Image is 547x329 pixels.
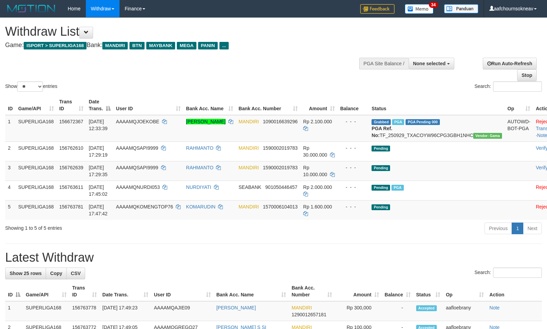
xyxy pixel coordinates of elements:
span: MANDIRI [239,145,259,151]
h1: Latest Withdraw [5,251,542,264]
th: Game/API: activate to sort column ascending [23,282,69,301]
span: [DATE] 17:29:35 [89,165,108,177]
td: SUPERLIGA168 [15,115,57,142]
span: ISPORT > SUPERLIGA168 [24,42,87,49]
span: MANDIRI [102,42,128,49]
div: PGA Site Balance / [359,58,409,69]
a: Next [523,223,542,234]
input: Search: [493,268,542,278]
span: Pending [372,146,390,151]
a: RAHMANTO [186,145,214,151]
span: 34 [429,2,438,8]
th: Amount: activate to sort column ascending [335,282,381,301]
div: - - - [340,118,366,125]
a: NURDIYATI [186,184,211,190]
th: Balance [338,95,369,115]
span: 156763611 [59,184,83,190]
th: Trans ID: activate to sort column ascending [69,282,100,301]
th: User ID: activate to sort column ascending [113,95,183,115]
a: [PERSON_NAME] [216,305,256,310]
span: Copy 901050446457 to clipboard [265,184,297,190]
span: MANDIRI [239,204,259,209]
span: CSV [71,271,81,276]
th: Balance: activate to sort column ascending [382,282,413,301]
a: Copy [46,268,67,279]
th: Op: activate to sort column ascending [443,282,487,301]
select: Showentries [17,81,43,92]
td: 1 [5,115,15,142]
a: [PERSON_NAME] [186,119,226,124]
label: Search: [475,81,542,92]
td: 156763778 [69,301,100,321]
span: Vendor URL: https://trx31.1velocity.biz [473,133,502,139]
span: Rp 2.000.000 [303,184,332,190]
th: Amount: activate to sort column ascending [300,95,338,115]
img: MOTION_logo.png [5,3,57,14]
td: 4 [5,181,15,200]
td: Rp 300,000 [335,301,381,321]
input: Search: [493,81,542,92]
b: PGA Ref. No: [372,126,392,138]
td: AUTOWD-BOT-PGA [505,115,533,142]
span: Copy 1290012657181 to clipboard [292,312,326,317]
td: SUPERLIGA168 [15,161,57,181]
th: Bank Acc. Name: activate to sort column ascending [214,282,289,301]
span: Rp 1.600.000 [303,204,332,209]
span: Accepted [416,305,437,311]
img: Feedback.jpg [360,4,395,14]
a: RAHMANTO [186,165,214,170]
div: - - - [340,203,366,210]
td: SUPERLIGA168 [15,181,57,200]
th: ID: activate to sort column descending [5,282,23,301]
div: - - - [340,184,366,191]
span: Copy 1590002019783 to clipboard [263,145,298,151]
span: Marked by aafsengchandara [392,119,404,125]
span: MANDIRI [292,305,312,310]
span: Pending [372,165,390,171]
span: ... [219,42,229,49]
span: Copy 1090016639296 to clipboard [263,119,298,124]
div: Showing 1 to 5 of 5 entries [5,222,223,231]
span: [DATE] 12:33:39 [89,119,108,131]
span: [DATE] 17:47:42 [89,204,108,216]
th: Action [487,282,542,301]
a: Run Auto-Refresh [483,58,537,69]
a: 1 [512,223,523,234]
a: KOMARUDIN [186,204,216,209]
td: AAAAMQAJIE09 [151,301,214,321]
span: 156672367 [59,119,83,124]
td: - [382,301,413,321]
span: AAAAMQKOMENGTOP76 [116,204,173,209]
th: ID [5,95,15,115]
label: Show entries [5,81,57,92]
span: Pending [372,185,390,191]
span: Grabbed [372,119,391,125]
td: SUPERLIGA168 [23,301,69,321]
th: Status: activate to sort column ascending [413,282,443,301]
td: 1 [5,301,23,321]
span: MEGA [177,42,196,49]
span: PGA Pending [406,119,440,125]
h4: Game: Bank: [5,42,358,49]
span: [DATE] 17:45:02 [89,184,108,197]
td: SUPERLIGA168 [15,141,57,161]
th: Trans ID: activate to sort column ascending [57,95,86,115]
td: 2 [5,141,15,161]
span: 156762639 [59,165,83,170]
th: Date Trans.: activate to sort column descending [86,95,113,115]
div: - - - [340,145,366,151]
img: panduan.png [444,4,478,13]
span: AAAAMQNURDI053 [116,184,160,190]
button: None selected [409,58,454,69]
td: SUPERLIGA168 [15,200,57,220]
a: CSV [66,268,85,279]
th: Game/API: activate to sort column ascending [15,95,57,115]
div: - - - [340,164,366,171]
a: Stop [517,69,537,81]
th: Bank Acc. Number: activate to sort column ascending [236,95,300,115]
a: Note [489,305,500,310]
span: BTN [129,42,145,49]
span: MAYBANK [146,42,175,49]
span: 156763781 [59,204,83,209]
span: SEABANK [239,184,261,190]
